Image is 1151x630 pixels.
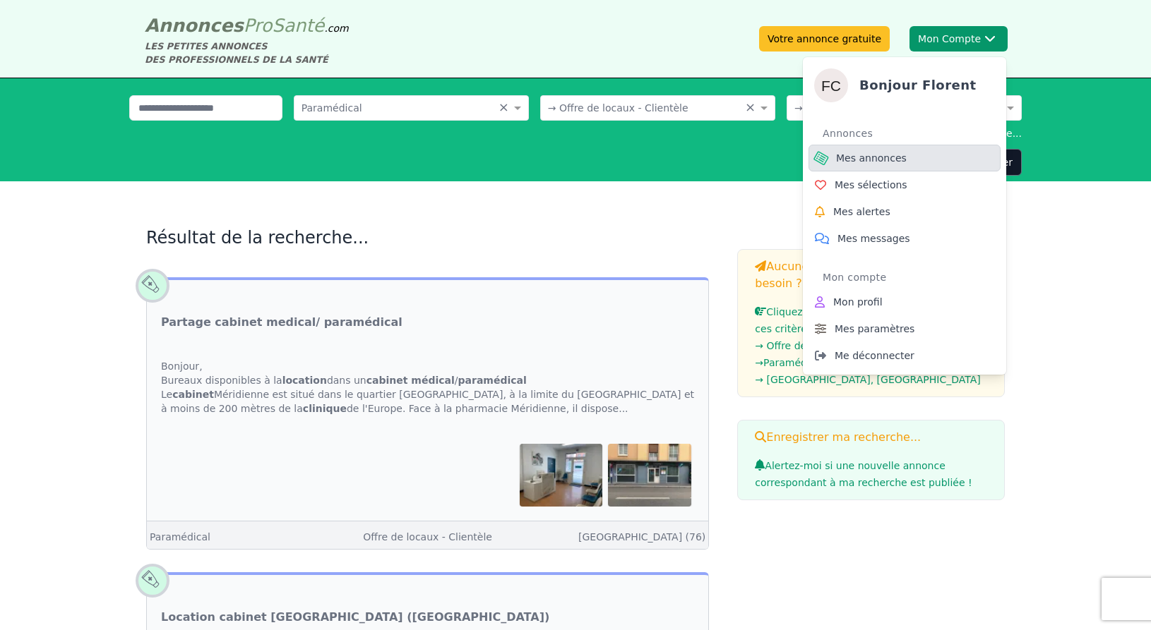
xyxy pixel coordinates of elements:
[836,151,907,165] span: Mes annonces
[755,371,987,388] li: → [GEOGRAPHIC_DATA], [GEOGRAPHIC_DATA]
[161,609,549,626] a: Location cabinet [GEOGRAPHIC_DATA] ([GEOGRAPHIC_DATA])
[172,389,214,400] strong: cabinet
[755,306,987,388] a: Cliquez ici pour déposer une annonce avec ces critères :→ Offre de locaux - Clientèle→Paramédical...
[366,375,455,386] strong: cabinet médical
[520,444,603,507] img: Partage cabinet medical/ paramédical
[324,23,348,34] span: .com
[150,531,210,543] a: Paramédical
[910,26,1008,52] button: Mon CompteFlorentBonjour FlorentAnnoncesMes annoncesMes sélectionsMes alertesMes messagesMon comp...
[823,122,1001,145] div: Annonces
[755,429,987,446] h3: Enregistrer ma recherche...
[835,349,914,363] span: Me déconnecter
[833,205,890,219] span: Mes alertes
[809,342,1001,369] a: Me déconnecter
[458,375,527,386] strong: paramédical
[837,231,910,246] span: Mes messages
[745,101,757,115] span: Clear all
[282,375,327,386] strong: location
[809,198,1001,225] a: Mes alertes
[823,266,1001,289] div: Mon compte
[161,314,402,331] a: Partage cabinet medical/ paramédical
[814,68,848,102] img: Florent
[755,460,972,488] span: Alertez-moi si une nouvelle annonce correspondant à ma recherche est publiée !
[363,531,492,543] a: Offre de locaux - Clientèle
[755,258,987,292] h3: Aucune annonce correspond à votre besoin ?
[835,322,914,336] span: Mes paramètres
[145,15,349,36] a: AnnoncesProSanté.com
[145,15,244,36] span: Annonces
[608,444,691,507] img: Partage cabinet medical/ paramédical
[859,75,976,95] h4: Bonjour Florent
[303,403,347,414] strong: clinique
[809,289,1001,315] a: Mon profil
[244,15,273,36] span: Pro
[809,145,1001,171] a: Mes annonces
[809,315,1001,342] a: Mes paramètres
[755,337,987,354] li: → Offre de locaux - Clientèle
[809,171,1001,198] a: Mes sélections
[146,226,709,249] h2: Résultat de la recherche...
[759,26,890,52] a: Votre annonce gratuite
[809,225,1001,252] a: Mes messages
[578,531,705,543] a: [GEOGRAPHIC_DATA] (76)
[499,101,511,115] span: Clear all
[145,40,349,66] div: LES PETITES ANNONCES DES PROFESSIONNELS DE LA SANTÉ
[129,126,1022,140] div: Affiner la recherche...
[755,354,987,371] li: → Paramédical
[833,295,883,309] span: Mon profil
[272,15,324,36] span: Santé
[147,345,708,430] div: Bonjour, Bureaux disponibles à la dans un / Le Méridienne est situé dans le quartier [GEOGRAPHIC_...
[835,178,907,192] span: Mes sélections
